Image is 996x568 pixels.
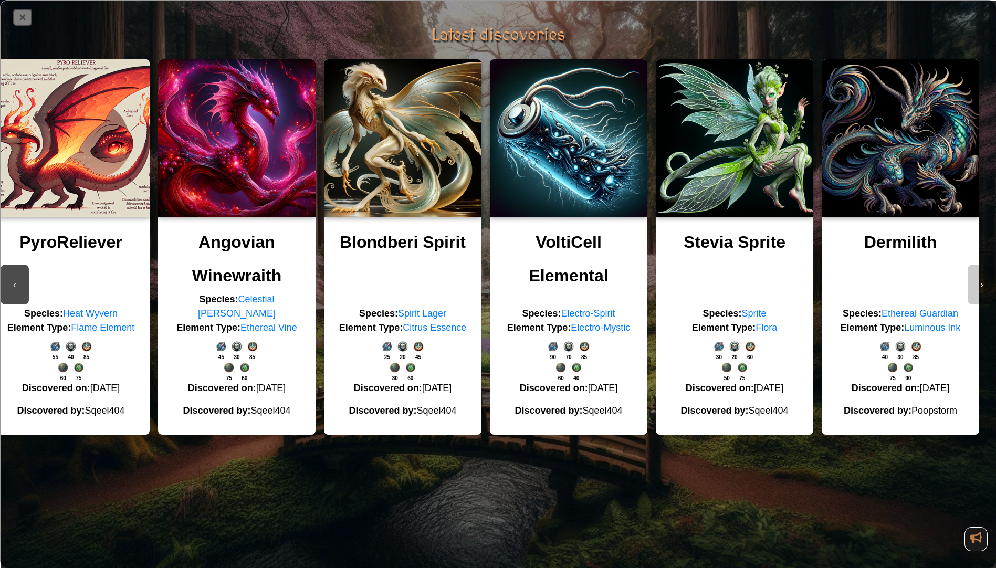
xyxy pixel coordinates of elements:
[354,383,422,393] span: Discovered on:
[745,341,756,352] img: Power Level
[737,374,748,382] p: 75
[721,374,732,382] p: 50
[405,374,416,382] p: 60
[822,59,979,217] img: Dermilith
[887,374,898,382] p: 75
[24,308,63,319] strong: Species:
[830,225,971,259] h2: Dermilith
[17,405,85,416] span: Discovered by:
[680,405,748,416] span: Discovered by:
[830,381,971,395] p: [DATE]
[830,404,971,418] p: Poopstorm
[382,341,392,352] img: Attack Ability
[1,381,141,395] p: [DATE]
[397,353,408,361] p: 20
[563,353,574,361] p: 70
[1,265,29,304] button: ‹
[903,362,914,373] img: Regenerative Ability
[324,59,481,217] img: Blondberi Spirit
[563,341,574,352] img: Danger Level
[887,362,898,373] img: Protective Ability
[74,362,84,373] img: Regenerative Ability
[852,383,920,393] span: Discovered on:
[166,404,307,418] p: Sqeel404
[188,383,256,393] span: Discovered on:
[7,322,71,333] strong: Element Type:
[382,353,392,361] p: 25
[520,383,588,393] span: Discovered on:
[664,404,805,418] p: Sqeel404
[58,362,68,373] img: Protective Ability
[166,225,307,292] h2: Angovian Winewraith
[729,353,740,361] p: 20
[561,308,615,319] span: Electro-Spirit
[332,381,473,395] p: [DATE]
[240,322,297,333] span: Ethereal Vine
[968,265,996,304] button: ›
[232,353,242,361] p: 30
[397,341,408,352] img: Danger Level
[844,405,911,416] span: Discovered by:
[656,59,813,217] img: Stevia Sprite
[721,362,732,373] img: Protective Ability
[729,341,740,352] img: Danger Level
[555,374,566,382] p: 60
[686,383,754,393] span: Discovered on:
[507,322,571,333] strong: Element Type:
[579,341,590,352] img: Power Level
[515,405,582,416] span: Discovered by:
[879,341,890,352] img: Attack Ability
[571,322,630,333] span: Electro-Mystic
[81,353,92,361] p: 85
[403,322,466,333] span: Citrus Essence
[664,381,805,395] p: [DATE]
[555,362,566,373] img: Protective Ability
[74,374,84,382] p: 75
[158,59,316,217] img: Angovian Winewraith
[239,374,250,382] p: 60
[332,404,473,418] p: Sqeel404
[247,341,258,352] img: Power Level
[50,353,60,361] p: 55
[1,404,141,418] p: Sqeel404
[841,322,905,333] strong: Element Type:
[183,405,250,416] span: Discovered by:
[911,353,921,361] p: 85
[390,374,400,382] p: 30
[199,294,238,304] strong: Species:
[349,405,416,416] span: Discovered by:
[703,308,741,319] strong: Species:
[247,353,258,361] p: 85
[490,59,647,217] img: VoltiCell Elemental
[692,322,756,333] strong: Element Type:
[405,362,416,373] img: Regenerative Ability
[548,353,558,361] p: 90
[895,341,906,352] img: Danger Level
[239,362,250,373] img: Regenerative Ability
[548,341,558,352] img: Attack Ability
[522,308,561,319] strong: Species:
[50,341,60,352] img: Attack Ability
[879,353,890,361] p: 40
[81,341,92,352] img: Power Level
[66,353,76,361] p: 40
[498,225,639,292] h2: VoltiCell Elemental
[332,225,473,259] h2: Blondberi Spirit
[571,362,582,373] img: Regenerative Ability
[745,353,756,361] p: 60
[216,341,226,352] img: Attack Ability
[58,374,68,382] p: 60
[413,341,424,352] img: Power Level
[66,341,76,352] img: Danger Level
[882,308,958,319] span: Ethereal Guardian
[664,225,805,259] h2: Stevia Sprite
[756,322,777,333] span: Flora
[843,308,882,319] strong: Species:
[1,1,996,51] h2: Latest discoveries
[579,353,590,361] p: 85
[359,308,398,319] strong: Species:
[413,353,424,361] p: 45
[22,383,90,393] span: Discovered on:
[498,404,639,418] p: Sqeel404
[63,308,118,319] span: Heat Wyvern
